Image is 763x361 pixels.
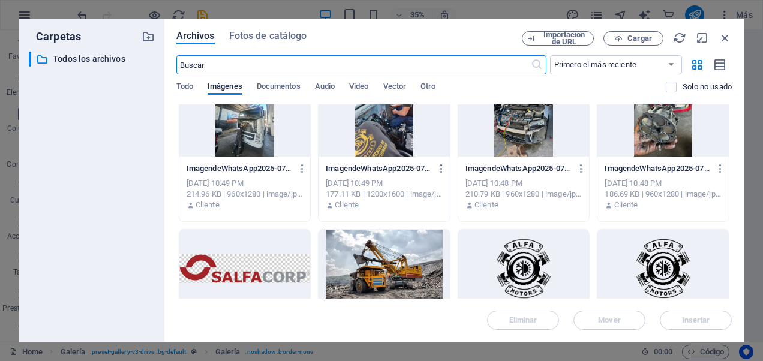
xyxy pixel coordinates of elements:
div: 214.96 KB | 960x1280 | image/jpeg [187,189,304,200]
i: Crear carpeta [142,30,155,43]
span: Documentos [257,79,301,96]
span: Cargar [627,35,652,42]
div: [DATE] 10:49 PM [326,178,443,189]
span: Fotos de catálogo [229,29,307,43]
p: ImagendeWhatsApp2025-07-28alas15.32.47_028e53d8-NkLiVC1ss1fY-gw6UL38mA.jpg [187,163,292,174]
span: Importación de URL [540,31,588,46]
p: ImagendeWhatsApp2025-07-28alas15.32.48_80e6e617-sg_DGJwtNtfzVNQGiVaFRA.jpg [465,163,571,174]
div: [DATE] 10:48 PM [605,178,722,189]
p: ImagendeWhatsApp2025-07-28alas15.32.49_ceeae7f0-2Xwv_Q83Iu4LYK--d1yeFg.jpg [326,163,431,174]
span: Audio [315,79,335,96]
span: Todo [176,79,193,96]
button: Cargar [603,31,663,46]
p: Todos los archivos [53,52,133,66]
p: Cliente [335,200,359,210]
div: 186.69 KB | 960x1280 | image/jpeg [605,189,722,200]
div: 210.79 KB | 960x1280 | image/jpeg [465,189,582,200]
div: 177.11 KB | 1200x1600 | image/jpeg [326,189,443,200]
span: Video [349,79,368,96]
div: [DATE] 10:48 PM [465,178,582,189]
p: ImagendeWhatsApp2025-07-28alas15.32.47_8c9879e0-UIQSWGJN6ZE2M4qjiMC9Cg.jpg [605,163,710,174]
p: Carpetas [29,29,81,44]
p: Cliente [196,200,220,210]
i: Minimizar [696,31,709,44]
span: Imágenes [208,79,242,96]
i: Cerrar [719,31,732,44]
div: [DATE] 10:49 PM [187,178,304,189]
input: Buscar [176,55,531,74]
p: Cliente [614,200,638,210]
span: Vector [383,79,407,96]
i: Volver a cargar [673,31,686,44]
span: Otro [420,79,435,96]
span: Archivos [176,29,215,43]
p: Cliente [474,200,498,210]
button: Importación de URL [522,31,594,46]
p: Solo muestra los archivos que no están usándose en el sitio web. Los archivos añadidos durante es... [683,82,732,92]
div: ​ [29,52,31,67]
